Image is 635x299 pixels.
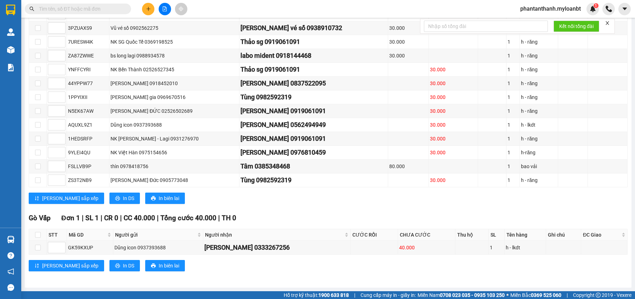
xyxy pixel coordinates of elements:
div: 0901695342 [61,23,110,33]
div: Thảo sg 0919061091 [240,37,387,47]
div: 30.000 [389,52,427,60]
span: Cung cấp máy in - giấy in: [361,291,416,299]
div: ZA87ZWWE [68,52,108,60]
th: STT [47,229,67,241]
span: | [120,214,122,222]
button: plus [142,3,154,15]
div: [PERSON_NAME] 0919061091 [240,106,387,116]
span: ĐC Giao [583,231,620,239]
div: 30.000 [389,38,427,46]
th: CƯỚC RỒI [351,229,398,241]
div: Dũng icon 0937393688 [110,121,238,129]
th: Tên hàng [505,229,546,241]
span: Người nhận [205,231,343,239]
span: question-circle [7,252,14,259]
span: aim [178,6,183,11]
span: Người gửi [115,231,196,239]
th: Ghi chú [546,229,581,241]
div: Tân [6,15,56,23]
td: 3PZUAXS9 [67,21,109,35]
div: NK Bến Thành 02526527345 [110,66,238,73]
span: notification [7,268,14,275]
div: [PERSON_NAME] gia 0969670516 [110,93,238,101]
span: Nhận: [61,7,78,14]
div: 44YPPW77 [68,79,108,87]
strong: 0369 525 060 [531,292,561,298]
span: In biên lai [159,194,179,202]
img: warehouse-icon [7,46,15,54]
div: 7URESW4K [68,38,108,46]
div: 1 [490,244,503,251]
th: Thu hộ [455,229,489,241]
div: N5EK67AW [68,107,108,115]
button: printerIn biên lai [145,193,185,204]
div: NK Việt Hàn 0975154656 [110,149,238,156]
div: 1 [508,66,519,73]
button: caret-down [618,3,631,15]
td: N5EK67AW [67,104,109,118]
span: CHƯA CƯỚC : [59,37,80,54]
div: 1 [508,107,519,115]
td: ZS3T2NB9 [67,173,109,187]
span: | [218,214,220,222]
div: Tâm 0385348468 [240,161,387,171]
div: [PERSON_NAME] Đức 0905773048 [110,176,238,184]
span: printer [115,196,120,201]
div: h - răng [521,107,556,115]
strong: 0708 023 035 - 0935 103 250 [440,292,505,298]
div: 30.000 [430,107,477,115]
div: AQUXL9Z1 [68,121,108,129]
td: AQUXL9Z1 [67,118,109,132]
div: h-răng [521,149,556,156]
div: h - lkdt [521,121,556,129]
div: [PERSON_NAME] 0562494949 [240,120,387,130]
div: labo mident 0918144468 [240,51,387,61]
div: h - răng [521,176,556,184]
div: 30.000 [389,24,427,32]
span: In DS [123,194,134,202]
button: sort-ascending[PERSON_NAME] sắp xếp [29,193,104,204]
td: 9YLEI4QU [67,146,109,160]
td: 1HEDSRFP [67,132,109,146]
th: CHƯA CƯỚC [398,229,455,241]
button: aim [175,3,187,15]
td: GK59KXUP [67,241,113,255]
div: h - răng [521,66,556,73]
span: In biên lai [159,262,179,270]
div: LaGi [6,6,56,15]
div: h - răng [521,52,556,60]
div: [PERSON_NAME] 0919061091 [240,134,387,144]
div: h - răng [521,38,556,46]
span: printer [151,196,156,201]
div: Dũng icon 0937393688 [114,244,202,251]
div: Tân [61,15,110,23]
span: SL 1 [85,214,99,222]
div: 30.000 [430,135,477,143]
div: Gò Vấp [61,6,110,15]
button: printerIn biên lai [145,260,185,271]
td: 7URESW4K [67,35,109,49]
span: search [29,6,34,11]
span: Tổng cước 40.000 [160,214,216,222]
button: printerIn DS [109,193,140,204]
div: [PERSON_NAME] vé số 0938910732 [240,23,387,33]
td: FSLLVB9P [67,160,109,173]
div: 1 [508,149,519,156]
div: [PERSON_NAME] 0333267256 [204,243,349,253]
div: 30.000 [430,121,477,129]
span: | [567,291,568,299]
div: 3PZUAXS9 [68,24,108,32]
span: Miền Nam [418,291,505,299]
div: GK59KXUP [68,244,112,251]
td: ZA87ZWWE [67,49,109,63]
div: 1 [508,121,519,129]
div: Tùng 0982592319 [240,175,387,185]
div: NK SG Quốc Tế 0369198525 [110,38,238,46]
div: 1 [508,93,519,101]
div: Vũ vé số 0902562275 [110,24,238,32]
span: Đơn 1 [61,214,80,222]
span: CR 0 [104,214,118,222]
img: phone-icon [606,6,612,12]
span: 1 [595,3,597,8]
div: 80.000 [389,162,427,170]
